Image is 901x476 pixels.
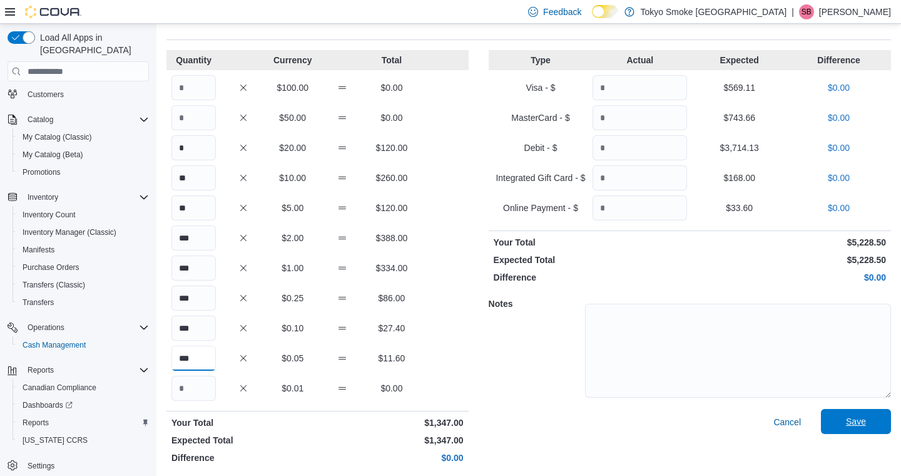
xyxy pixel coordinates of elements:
button: Reports [3,361,154,379]
p: $0.00 [792,172,886,184]
span: Purchase Orders [23,262,79,272]
input: Quantity [171,225,216,251]
span: Inventory [28,192,58,202]
p: $5.00 [270,202,315,214]
span: Settings [23,458,149,473]
p: $5,228.50 [692,254,886,266]
a: Cash Management [18,338,91,353]
a: Reports [18,415,54,430]
span: Promotions [18,165,149,180]
p: Actual [593,54,687,66]
span: Dashboards [18,398,149,413]
p: $0.10 [270,322,315,334]
p: $33.60 [692,202,786,214]
input: Quantity [171,195,216,220]
p: $0.00 [792,111,886,124]
span: Cash Management [18,338,149,353]
p: $27.40 [369,322,414,334]
p: $0.00 [792,142,886,154]
span: Settings [28,461,54,471]
a: Dashboards [13,396,154,414]
button: Reports [23,363,59,378]
h5: Notes [489,291,583,316]
input: Quantity [171,286,216,311]
span: Catalog [28,115,53,125]
span: My Catalog (Classic) [18,130,149,145]
button: Inventory Manager (Classic) [13,224,154,241]
p: $5,228.50 [692,236,886,249]
p: $1,347.00 [320,416,463,429]
input: Quantity [171,165,216,190]
p: $0.00 [369,382,414,395]
span: Catalog [23,112,149,127]
span: Reports [18,415,149,430]
span: Canadian Compliance [23,383,96,393]
button: Settings [3,457,154,475]
p: $11.60 [369,352,414,365]
p: $86.00 [369,292,414,304]
p: $569.11 [692,81,786,94]
a: Canadian Compliance [18,380,101,395]
span: Operations [28,323,64,333]
p: [PERSON_NAME] [819,4,891,19]
p: $0.00 [792,81,886,94]
p: Expected Total [171,434,315,447]
button: Canadian Compliance [13,379,154,396]
p: $1,347.00 [320,434,463,447]
p: $2.00 [270,232,315,244]
span: SB [802,4,812,19]
button: Save [821,409,891,434]
input: Quantity [171,316,216,341]
span: Cash Management [23,340,86,350]
button: Purchase Orders [13,259,154,276]
button: Catalog [3,111,154,128]
a: Promotions [18,165,66,180]
button: Operations [23,320,69,335]
p: $120.00 [369,142,414,154]
p: Type [494,54,588,66]
a: Inventory Count [18,207,81,222]
span: Promotions [23,167,61,177]
p: $50.00 [270,111,315,124]
input: Quantity [593,135,687,160]
p: $120.00 [369,202,414,214]
button: Operations [3,319,154,336]
span: [US_STATE] CCRS [23,435,88,445]
span: Cancel [773,416,801,428]
span: My Catalog (Classic) [23,132,92,142]
p: $0.00 [320,452,463,464]
p: Visa - $ [494,81,588,94]
input: Dark Mode [592,5,618,18]
button: Transfers (Classic) [13,276,154,294]
span: Inventory Count [23,210,76,220]
span: Customers [23,86,149,101]
span: Canadian Compliance [18,380,149,395]
p: Difference [494,271,688,284]
input: Quantity [593,105,687,130]
p: Total [369,54,414,66]
p: Tokyo Smoke [GEOGRAPHIC_DATA] [641,4,787,19]
span: Inventory Count [18,207,149,222]
p: $100.00 [270,81,315,94]
p: $0.00 [369,81,414,94]
span: Reports [28,365,54,375]
p: Currency [270,54,315,66]
span: Operations [23,320,149,335]
span: Inventory [23,190,149,205]
span: Manifests [23,245,54,255]
a: Transfers (Classic) [18,277,90,292]
a: Purchase Orders [18,260,84,275]
span: Transfers [18,295,149,310]
button: Inventory Count [13,206,154,224]
p: $168.00 [692,172,786,184]
button: Transfers [13,294,154,311]
button: My Catalog (Beta) [13,146,154,163]
span: Inventory Manager (Classic) [23,227,116,237]
button: My Catalog (Classic) [13,128,154,146]
a: Customers [23,87,69,102]
a: Transfers [18,295,59,310]
button: Cash Management [13,336,154,354]
p: Difference [171,452,315,464]
p: $334.00 [369,262,414,274]
span: My Catalog (Beta) [18,147,149,162]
